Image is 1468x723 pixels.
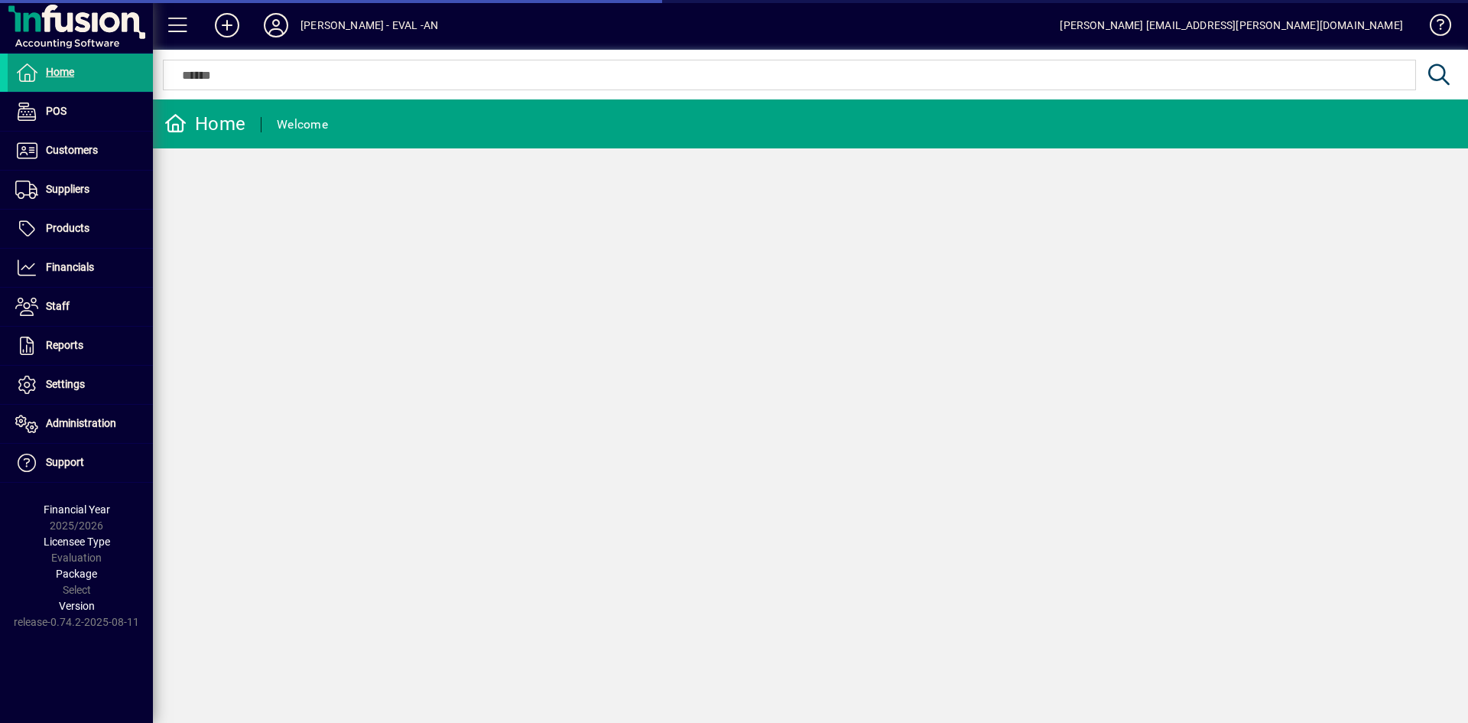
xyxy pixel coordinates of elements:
[59,600,95,612] span: Version
[46,66,74,78] span: Home
[46,222,89,234] span: Products
[46,378,85,390] span: Settings
[8,93,153,131] a: POS
[8,288,153,326] a: Staff
[46,144,98,156] span: Customers
[8,210,153,248] a: Products
[8,366,153,404] a: Settings
[56,568,97,580] span: Package
[8,249,153,287] a: Financials
[277,112,328,137] div: Welcome
[44,536,110,548] span: Licensee Type
[8,132,153,170] a: Customers
[252,11,300,39] button: Profile
[300,13,438,37] div: [PERSON_NAME] - EVAL -AN
[164,112,245,136] div: Home
[8,327,153,365] a: Reports
[46,339,83,351] span: Reports
[1418,3,1449,53] a: Knowledge Base
[44,503,110,516] span: Financial Year
[46,417,116,429] span: Administration
[203,11,252,39] button: Add
[46,105,67,117] span: POS
[8,444,153,482] a: Support
[46,456,84,468] span: Support
[8,171,153,209] a: Suppliers
[46,183,89,195] span: Suppliers
[46,261,94,273] span: Financials
[8,405,153,443] a: Administration
[1060,13,1403,37] div: [PERSON_NAME] [EMAIL_ADDRESS][PERSON_NAME][DOMAIN_NAME]
[46,300,70,312] span: Staff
